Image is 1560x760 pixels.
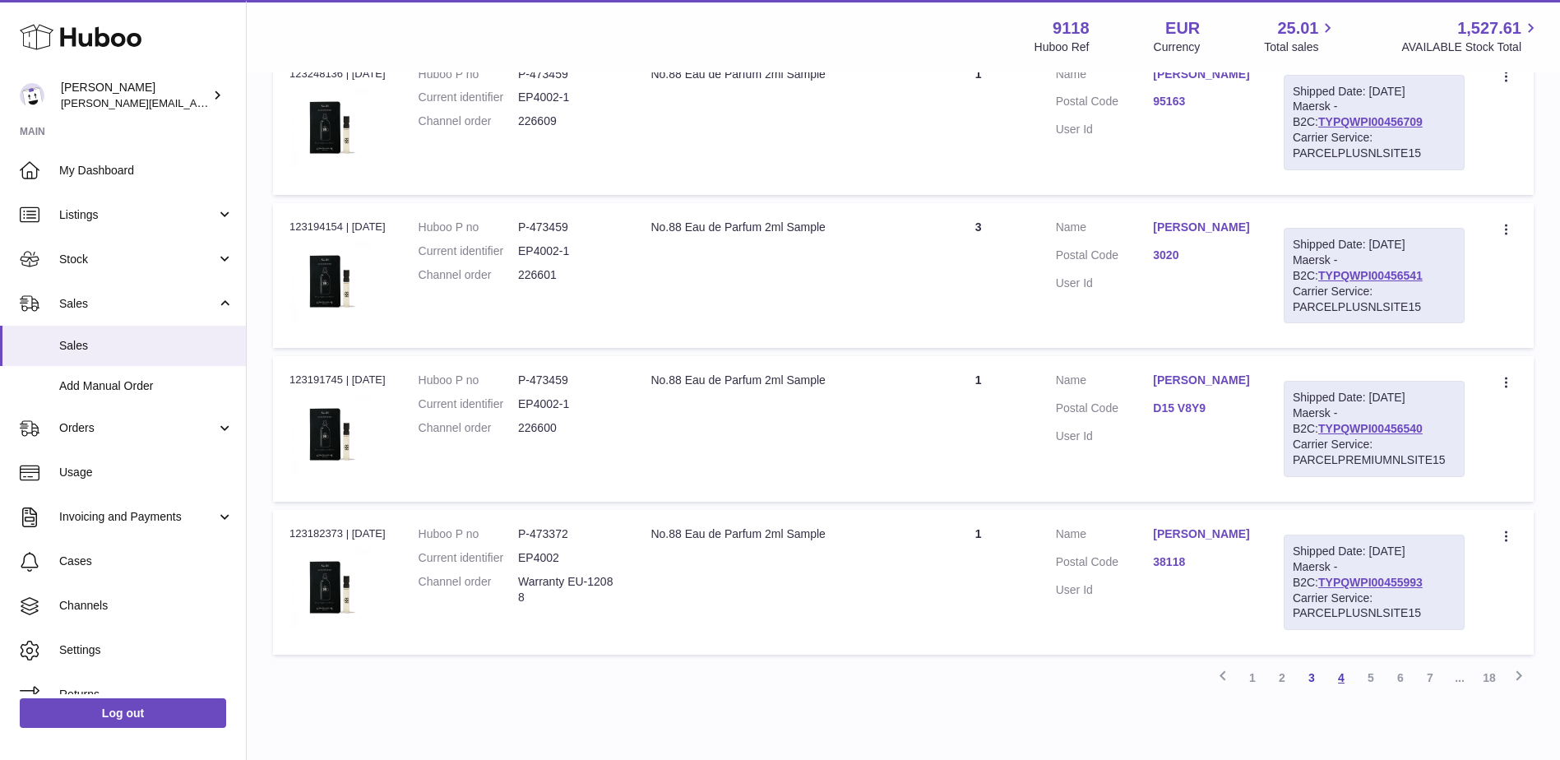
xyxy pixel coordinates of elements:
[419,396,518,412] dt: Current identifier
[59,163,234,178] span: My Dashboard
[61,96,418,109] span: [PERSON_NAME][EMAIL_ADDRESS][PERSON_NAME][DOMAIN_NAME]
[419,114,518,129] dt: Channel order
[650,373,900,388] div: No.88 Eau de Parfum 2ml Sample
[1318,576,1423,589] a: TYPQWPI00455993
[59,252,216,267] span: Stock
[918,203,1039,348] td: 3
[419,574,518,605] dt: Channel order
[1153,554,1251,570] a: 38118
[1153,373,1251,388] a: [PERSON_NAME]
[419,550,518,566] dt: Current identifier
[1293,284,1456,315] div: Carrier Service: PARCELPLUSNLSITE15
[59,420,216,436] span: Orders
[1293,84,1456,100] div: Shipped Date: [DATE]
[1056,220,1154,239] dt: Name
[1056,554,1154,574] dt: Postal Code
[518,396,618,412] dd: EP4002-1
[1267,663,1297,693] a: 2
[1445,663,1474,693] span: ...
[1277,17,1318,39] span: 25.01
[419,420,518,436] dt: Channel order
[1401,17,1540,55] a: 1,527.61 AVAILABLE Stock Total
[419,373,518,388] dt: Huboo P no
[1293,591,1456,622] div: Carrier Service: PARCELPLUSNLSITE15
[518,90,618,105] dd: EP4002-1
[1264,17,1337,55] a: 25.01 Total sales
[59,378,234,394] span: Add Manual Order
[1293,237,1456,253] div: Shipped Date: [DATE]
[1153,67,1251,82] a: [PERSON_NAME]
[289,526,386,541] div: 123182373 | [DATE]
[289,220,386,234] div: 123194154 | [DATE]
[1153,94,1251,109] a: 95163
[1284,228,1465,323] div: Maersk - B2C:
[419,267,518,283] dt: Channel order
[419,90,518,105] dt: Current identifier
[289,546,372,628] img: No.88-sample-cut-out-scaled.jpg
[918,356,1039,501] td: 1
[59,207,216,223] span: Listings
[1293,544,1456,559] div: Shipped Date: [DATE]
[1153,220,1251,235] a: [PERSON_NAME]
[518,574,618,605] dd: Warranty EU-12088
[650,220,900,235] div: No.88 Eau de Parfum 2ml Sample
[1056,582,1154,598] dt: User Id
[1474,663,1504,693] a: 18
[1356,663,1386,693] a: 5
[1293,390,1456,405] div: Shipped Date: [DATE]
[518,243,618,259] dd: EP4002-1
[20,698,226,728] a: Log out
[518,373,618,388] dd: P-473459
[419,526,518,542] dt: Huboo P no
[1153,401,1251,416] a: D15 V8Y9
[918,50,1039,195] td: 1
[289,67,386,81] div: 123248136 | [DATE]
[1035,39,1090,55] div: Huboo Ref
[419,67,518,82] dt: Huboo P no
[1293,437,1456,468] div: Carrier Service: PARCELPREMIUMNLSITE15
[419,243,518,259] dt: Current identifier
[650,526,900,542] div: No.88 Eau de Parfum 2ml Sample
[419,220,518,235] dt: Huboo P no
[1326,663,1356,693] a: 4
[1318,269,1423,282] a: TYPQWPI00456541
[1284,75,1465,170] div: Maersk - B2C:
[1056,401,1154,420] dt: Postal Code
[1165,17,1200,39] strong: EUR
[59,687,234,702] span: Returns
[1056,122,1154,137] dt: User Id
[650,67,900,82] div: No.88 Eau de Parfum 2ml Sample
[1154,39,1201,55] div: Currency
[20,83,44,108] img: freddie.sawkins@czechandspeake.com
[1056,526,1154,546] dt: Name
[1457,17,1521,39] span: 1,527.61
[289,373,386,387] div: 123191745 | [DATE]
[518,550,618,566] dd: EP4002
[1401,39,1540,55] span: AVAILABLE Stock Total
[1153,526,1251,542] a: [PERSON_NAME]
[59,338,234,354] span: Sales
[1056,429,1154,444] dt: User Id
[59,509,216,525] span: Invoicing and Payments
[1284,381,1465,476] div: Maersk - B2C:
[518,114,618,129] dd: 226609
[1056,248,1154,267] dt: Postal Code
[518,420,618,436] dd: 226600
[1056,94,1154,114] dt: Postal Code
[289,86,372,169] img: No.88-sample-cut-out-scaled.jpg
[518,267,618,283] dd: 226601
[59,296,216,312] span: Sales
[1056,276,1154,291] dt: User Id
[1415,663,1445,693] a: 7
[1293,130,1456,161] div: Carrier Service: PARCELPLUSNLSITE15
[1386,663,1415,693] a: 6
[1238,663,1267,693] a: 1
[1318,115,1423,128] a: TYPQWPI00456709
[61,80,209,111] div: [PERSON_NAME]
[518,526,618,542] dd: P-473372
[918,510,1039,655] td: 1
[289,240,372,322] img: No.88-sample-cut-out-scaled.jpg
[1153,248,1251,263] a: 3020
[1056,67,1154,86] dt: Name
[1284,535,1465,630] div: Maersk - B2C:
